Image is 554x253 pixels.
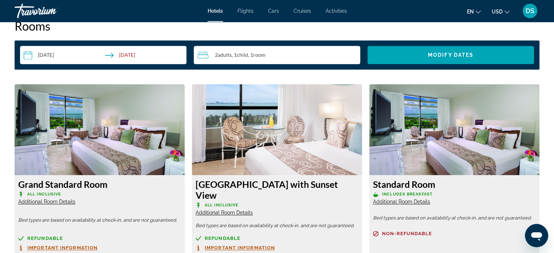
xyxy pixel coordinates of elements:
[15,19,539,33] h2: Rooms
[382,231,432,236] span: Non-refundable
[467,9,474,15] span: en
[215,52,232,58] span: 2
[196,210,253,216] span: Additional Room Details
[373,179,536,190] h3: Standard Room
[492,6,510,17] button: Change currency
[467,6,481,17] button: Change language
[196,245,275,251] button: Important Information
[218,52,232,58] span: Adults
[525,224,548,247] iframe: Кнопка запуска окна обмена сообщениями
[326,8,347,14] a: Activities
[492,9,503,15] span: USD
[15,84,185,175] img: Grand Standard Room
[196,223,358,228] p: Bed types are based on availability at check-in, and are not guaranteed.
[268,8,279,14] a: Cars
[205,236,240,241] span: Refundable
[27,245,98,250] span: Important Information
[237,52,248,58] span: Child
[18,179,181,190] h3: Grand Standard Room
[369,84,539,175] img: Standard Room
[18,236,181,241] a: Refundable
[526,7,534,15] span: DS
[373,199,430,205] span: Additional Room Details
[208,8,223,14] a: Hotels
[196,179,358,201] h3: [GEOGRAPHIC_DATA] with Sunset View
[18,245,98,251] button: Important Information
[192,84,362,175] img: Grand Room with Sunset View
[18,199,75,205] span: Additional Room Details
[196,236,358,241] a: Refundable
[27,236,63,241] span: Refundable
[20,46,186,64] button: Select check in and out date
[382,192,433,197] span: Includes Breakfast
[20,46,534,64] div: Search widget
[205,203,239,207] span: All Inclusive
[520,3,539,19] button: User Menu
[18,218,181,223] p: Bed types are based on availability at check-in, and are not guaranteed.
[232,52,248,58] span: , 1
[194,46,360,64] button: Travelers: 2 adults, 1 child
[294,8,311,14] a: Cruises
[373,216,536,221] p: Bed types are based on availability at check-in, and are not guaranteed.
[237,8,254,14] a: Flights
[368,46,534,64] button: Modify Dates
[253,52,266,58] span: Room
[15,1,87,20] a: Travorium
[248,52,266,58] span: , 1
[428,52,474,58] span: Modify Dates
[205,245,275,250] span: Important Information
[27,192,61,197] span: All Inclusive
